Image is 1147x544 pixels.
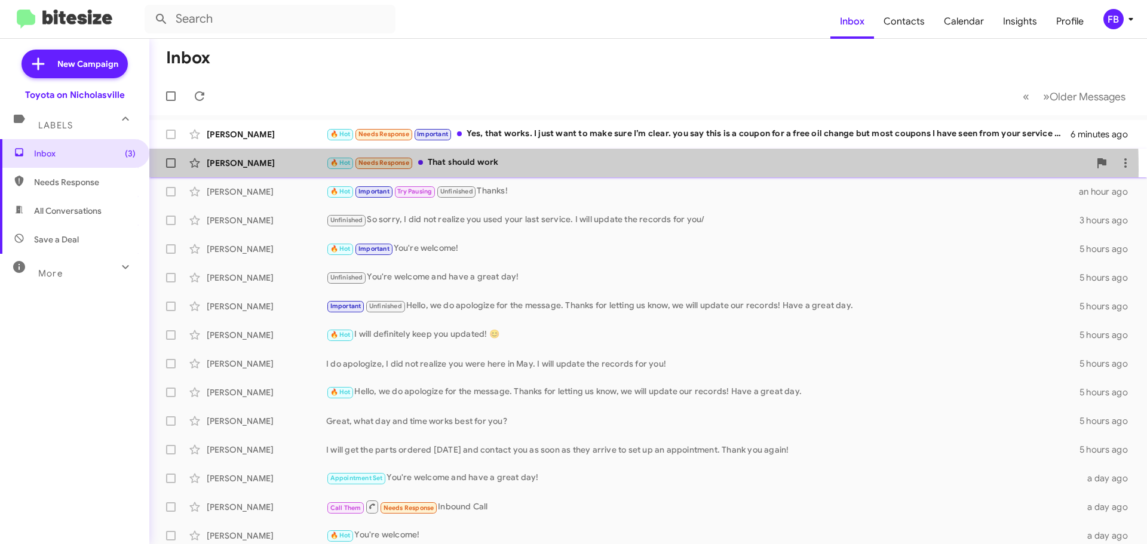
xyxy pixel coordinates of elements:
div: You're welcome and have a great day! [326,271,1079,284]
div: [PERSON_NAME] [207,300,326,312]
button: FB [1093,9,1134,29]
span: Inbox [34,147,136,159]
div: So sorry, I did not realize you used your last service. I will update the records for you/ [326,213,1079,227]
div: Toyota on Nicholasville [25,89,125,101]
div: That should work [326,156,1090,170]
div: Hello, we do apologize for the message. Thanks for letting us know, we will update our records! H... [326,385,1079,399]
div: Great, what day and time works best for you? [326,415,1079,427]
span: 🔥 Hot [330,188,351,195]
div: 5 hours ago [1079,243,1137,255]
div: Thanks! [326,185,1079,198]
div: 6 minutes ago [1071,128,1137,140]
span: All Conversations [34,205,102,217]
div: 5 hours ago [1079,444,1137,456]
div: a day ago [1080,530,1137,542]
div: [PERSON_NAME] [207,128,326,140]
div: [PERSON_NAME] [207,415,326,427]
a: Insights [993,4,1047,39]
span: Save a Deal [34,233,79,245]
div: You're welcome and have a great day! [326,471,1080,485]
button: Next [1036,84,1133,109]
a: Inbox [830,4,874,39]
div: [PERSON_NAME] [207,214,326,226]
span: 🔥 Hot [330,388,351,396]
div: You're welcome! [326,242,1079,256]
div: Yes, that works. I just want to make sure I’m clear. you say this is a coupon for a free oil chan... [326,127,1071,141]
span: Important [358,188,390,195]
nav: Page navigation example [1016,84,1133,109]
span: Needs Response [34,176,136,188]
a: Calendar [934,4,993,39]
div: [PERSON_NAME] [207,243,326,255]
button: Previous [1016,84,1036,109]
div: [PERSON_NAME] [207,358,326,370]
span: « [1023,89,1029,104]
a: Profile [1047,4,1093,39]
div: 5 hours ago [1079,386,1137,398]
a: New Campaign [22,50,128,78]
span: Unfinished [330,273,363,281]
a: Contacts [874,4,934,39]
div: [PERSON_NAME] [207,530,326,542]
span: Call Them [330,504,361,512]
div: 5 hours ago [1079,300,1137,312]
div: [PERSON_NAME] [207,472,326,484]
div: [PERSON_NAME] [207,157,326,169]
div: 5 hours ago [1079,329,1137,341]
span: New Campaign [57,58,118,70]
span: Unfinished [330,216,363,224]
span: 🔥 Hot [330,159,351,167]
span: Appointment Set [330,474,383,482]
div: 5 hours ago [1079,358,1137,370]
span: Needs Response [358,130,409,138]
span: 🔥 Hot [330,245,351,253]
div: 3 hours ago [1079,214,1137,226]
div: [PERSON_NAME] [207,444,326,456]
span: Unfinished [369,302,402,310]
div: FB [1103,9,1124,29]
span: 🔥 Hot [330,331,351,339]
span: Try Pausing [397,188,432,195]
div: an hour ago [1079,186,1137,198]
span: Labels [38,120,73,131]
span: Needs Response [358,159,409,167]
span: Important [417,130,448,138]
span: Older Messages [1050,90,1125,103]
div: Inbound Call [326,499,1080,514]
div: Hello, we do apologize for the message. Thanks for letting us know, we will update our records! H... [326,299,1079,313]
span: Unfinished [440,188,473,195]
div: [PERSON_NAME] [207,501,326,513]
input: Search [145,5,395,33]
span: Important [358,245,390,253]
div: [PERSON_NAME] [207,386,326,398]
div: [PERSON_NAME] [207,329,326,341]
span: Important [330,302,361,310]
span: » [1043,89,1050,104]
div: I do apologize, I did not realize you were here in May. I will update the records for you! [326,358,1079,370]
div: [PERSON_NAME] [207,186,326,198]
div: 5 hours ago [1079,272,1137,284]
span: More [38,268,63,279]
span: 🔥 Hot [330,130,351,138]
div: I will definitely keep you updated! 😊 [326,328,1079,342]
div: I will get the parts ordered [DATE] and contact you as soon as they arrive to set up an appointme... [326,444,1079,456]
h1: Inbox [166,48,210,67]
span: 🔥 Hot [330,531,351,539]
span: Needs Response [384,504,434,512]
span: (3) [125,147,136,159]
div: [PERSON_NAME] [207,272,326,284]
div: 5 hours ago [1079,415,1137,427]
div: a day ago [1080,472,1137,484]
div: a day ago [1080,501,1137,513]
div: You're welcome! [326,528,1080,542]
